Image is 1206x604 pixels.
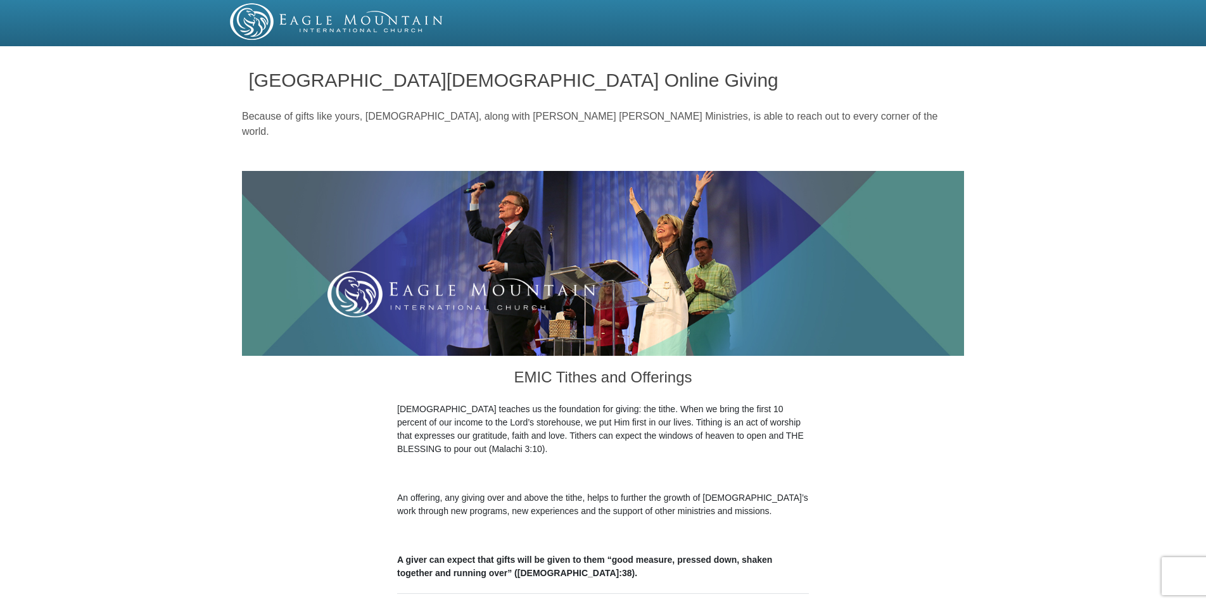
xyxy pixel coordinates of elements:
[242,109,964,139] p: Because of gifts like yours, [DEMOGRAPHIC_DATA], along with [PERSON_NAME] [PERSON_NAME] Ministrie...
[397,356,809,403] h3: EMIC Tithes and Offerings
[397,491,809,518] p: An offering, any giving over and above the tithe, helps to further the growth of [DEMOGRAPHIC_DAT...
[397,403,809,456] p: [DEMOGRAPHIC_DATA] teaches us the foundation for giving: the tithe. When we bring the first 10 pe...
[249,70,958,91] h1: [GEOGRAPHIC_DATA][DEMOGRAPHIC_DATA] Online Giving
[230,3,444,40] img: EMIC
[397,555,772,578] b: A giver can expect that gifts will be given to them “good measure, pressed down, shaken together ...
